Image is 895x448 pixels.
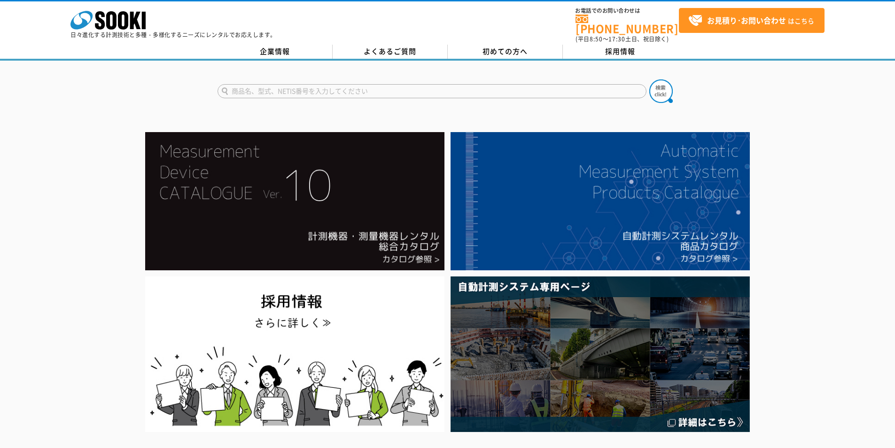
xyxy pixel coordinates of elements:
[590,35,603,43] span: 8:50
[145,132,444,270] img: Catalog Ver10
[451,276,750,432] img: 自動計測システム専用ページ
[333,45,448,59] a: よくあるご質問
[451,132,750,270] img: 自動計測システムカタログ
[218,45,333,59] a: 企業情報
[688,14,814,28] span: はこちら
[576,8,679,14] span: お電話でのお問い合わせは
[70,32,276,38] p: 日々進化する計測技術と多種・多様化するニーズにレンタルでお応えします。
[145,276,444,432] img: SOOKI recruit
[707,15,786,26] strong: お見積り･お問い合わせ
[483,46,528,56] span: 初めての方へ
[679,8,825,33] a: お見積り･お問い合わせはこちら
[576,15,679,34] a: [PHONE_NUMBER]
[218,84,646,98] input: 商品名、型式、NETIS番号を入力してください
[608,35,625,43] span: 17:30
[649,79,673,103] img: btn_search.png
[563,45,678,59] a: 採用情報
[576,35,669,43] span: (平日 ～ 土日、祝日除く)
[448,45,563,59] a: 初めての方へ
